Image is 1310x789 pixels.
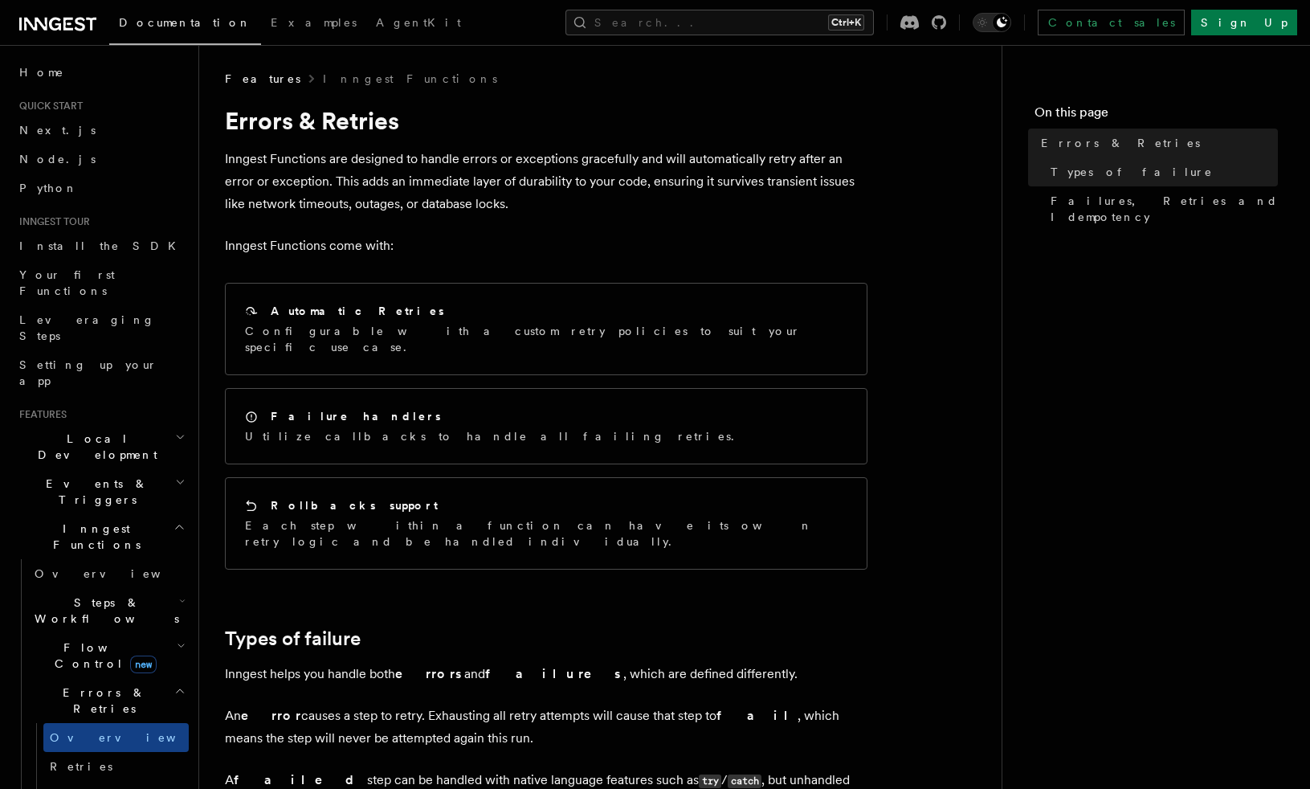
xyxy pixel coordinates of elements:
button: Local Development [13,424,189,469]
span: Flow Control [28,640,177,672]
span: Steps & Workflows [28,595,179,627]
span: Features [13,408,67,421]
strong: failures [485,666,623,681]
a: Types of failure [225,628,361,650]
span: new [130,656,157,673]
h2: Rollbacks support [271,497,438,513]
span: Inngest Functions [13,521,173,553]
button: Steps & Workflows [28,588,189,633]
button: Inngest Functions [13,514,189,559]
span: Overview [35,567,200,580]
p: Inngest Functions are designed to handle errors or exceptions gracefully and will automatically r... [225,148,867,215]
strong: failed [234,772,367,787]
p: An causes a step to retry. Exhausting all retry attempts will cause that step to , which means th... [225,705,867,750]
span: AgentKit [376,16,461,29]
span: Events & Triggers [13,476,175,508]
a: Types of failure [1044,157,1278,186]
a: Contact sales [1038,10,1185,35]
a: Setting up your app [13,350,189,395]
span: Quick start [13,100,83,112]
code: try [699,775,721,788]
h1: Errors & Retries [225,106,867,135]
p: Configurable with a custom retry policies to suit your specific use case. [245,323,847,355]
span: Leveraging Steps [19,313,155,342]
a: Next.js [13,116,189,145]
span: Overview [50,731,215,744]
h2: Failure handlers [271,408,441,424]
span: Examples [271,16,357,29]
kbd: Ctrl+K [828,14,864,31]
a: Failures, Retries and Idempotency [1044,186,1278,231]
p: Utilize callbacks to handle all failing retries. [245,428,744,444]
p: Inngest Functions come with: [225,235,867,257]
a: Retries [43,752,189,781]
button: Toggle dark mode [973,13,1011,32]
span: Failures, Retries and Idempotency [1051,193,1278,225]
span: Errors & Retries [28,685,174,717]
span: Next.js [19,124,96,137]
span: Types of failure [1051,164,1213,180]
a: Your first Functions [13,260,189,305]
a: Overview [28,559,189,588]
a: AgentKit [366,5,471,43]
span: Your first Functions [19,268,115,297]
p: Each step within a function can have its own retry logic and be handled individually. [245,517,847,550]
a: Examples [261,5,366,43]
span: Local Development [13,431,175,463]
span: Node.js [19,153,96,166]
strong: errors [395,666,464,681]
code: catch [728,775,761,788]
span: Install the SDK [19,239,186,252]
strong: fail [716,708,798,723]
h2: Automatic Retries [271,303,444,319]
a: Errors & Retries [1035,129,1278,157]
a: Automatic RetriesConfigurable with a custom retry policies to suit your specific use case. [225,283,867,375]
span: Retries [50,760,112,773]
span: Setting up your app [19,358,157,387]
span: Documentation [119,16,251,29]
p: Inngest helps you handle both and , which are defined differently. [225,663,867,685]
a: Python [13,174,189,202]
span: Python [19,182,78,194]
a: Rollbacks supportEach step within a function can have its own retry logic and be handled individu... [225,477,867,570]
button: Errors & Retries [28,678,189,723]
a: Home [13,58,189,87]
button: Events & Triggers [13,469,189,514]
a: Sign Up [1191,10,1297,35]
button: Flow Controlnew [28,633,189,678]
button: Search...Ctrl+K [565,10,874,35]
a: Overview [43,723,189,752]
a: Leveraging Steps [13,305,189,350]
a: Install the SDK [13,231,189,260]
strong: error [241,708,301,723]
a: Documentation [109,5,261,45]
h4: On this page [1035,103,1278,129]
a: Node.js [13,145,189,174]
a: Inngest Functions [323,71,497,87]
span: Inngest tour [13,215,90,228]
a: Failure handlersUtilize callbacks to handle all failing retries. [225,388,867,464]
span: Home [19,64,64,80]
span: Errors & Retries [1041,135,1200,151]
span: Features [225,71,300,87]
